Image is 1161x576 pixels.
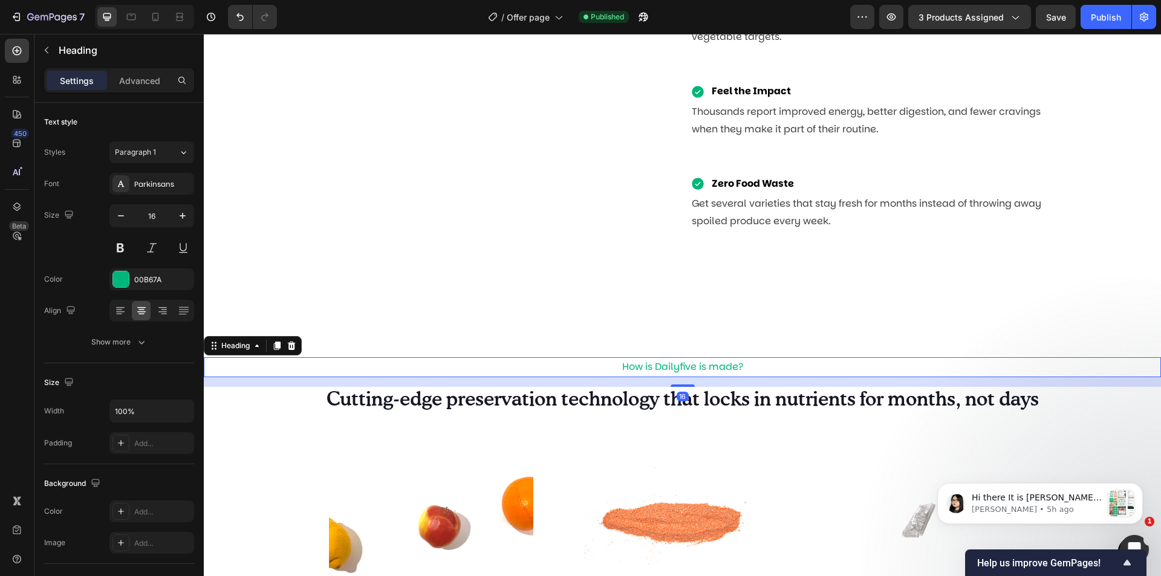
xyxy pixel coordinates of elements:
div: Beta [9,221,29,231]
iframe: Intercom live chat [1120,535,1149,564]
button: Show more [44,331,194,353]
p: Get several varieties that stay fresh for months instead of throwing away spoiled produce every w... [488,161,841,196]
span: 1 [1145,517,1154,526]
span: Paragraph 1 [115,147,156,158]
p: Message from Pauline, sent 5h ago [53,45,183,56]
div: Styles [44,147,65,158]
p: Feel the Impact [508,49,587,66]
div: Padding [44,438,72,448]
p: 7 [79,10,85,24]
div: Show more [91,336,148,348]
p: Settings [60,74,94,87]
p: Zero Food Waste [508,141,590,159]
span: 3 products assigned [919,11,1004,24]
div: Parkinsans [134,179,191,190]
iframe: Intercom notifications message [919,459,1161,543]
div: Undo/Redo [228,5,277,29]
p: Advanced [119,74,160,87]
input: Auto [110,400,193,422]
iframe: Design area [204,34,1161,576]
button: 3 products assigned [908,5,1031,29]
p: Heading [59,43,189,57]
img: gempages_585118676177388189-64d45f38-6291-4f75-9414-18631c48ca20.gif [609,419,813,555]
span: Help us improve GemPages! [977,557,1120,569]
button: Save [1036,5,1076,29]
div: 450 [11,129,29,138]
button: Paragraph 1 [109,141,194,163]
button: 7 [5,5,90,29]
div: Image [44,537,65,548]
div: Publish [1091,11,1121,24]
button: Publish [1081,5,1131,29]
button: Show survey - Help us improve GemPages! [977,555,1134,570]
div: Add... [134,538,191,549]
div: Background [44,476,103,492]
div: Color [44,274,63,285]
span: Hi there It is [PERSON_NAME] joining the conversation with [PERSON_NAME] for your support. We hav... [53,34,183,140]
div: Heading [15,306,48,317]
span: Offer page [507,11,550,24]
div: Add... [134,506,191,517]
div: Width [44,406,64,416]
div: 00B67A [134,274,191,285]
span: Save [1046,12,1066,22]
img: gempages_585118676177388189-5b196c38-aad0-4d89-ac99-c258ecea815f.gif [125,419,330,555]
div: Font [44,178,59,189]
div: Size [44,207,76,224]
div: Size [44,375,76,391]
div: Color [44,506,63,517]
div: Align [44,303,78,319]
p: Thousands report improved energy, better digestion, and fewer cravings when they make it part of ... [488,70,841,105]
span: / [501,11,504,24]
img: gempages_585118676177388189-b7db3f88-ecd8-4e3b-a2e1-5c0a4645a826.gif [367,419,571,555]
div: Add... [134,438,191,449]
div: 16 [473,358,485,367]
div: Text style [44,117,77,128]
span: Published [591,11,624,22]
